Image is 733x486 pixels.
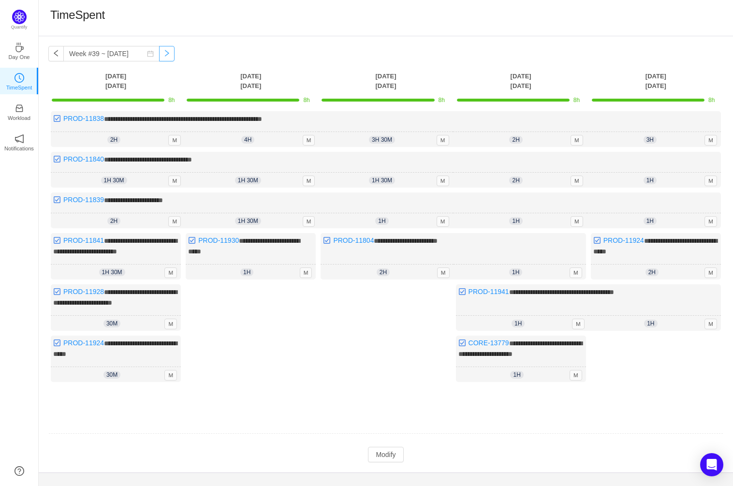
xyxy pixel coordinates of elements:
span: 8h [708,97,715,103]
span: 1h [375,217,388,225]
span: 3h [644,136,657,144]
span: 1h [509,268,522,276]
a: icon: notificationNotifications [15,137,24,147]
i: icon: inbox [15,103,24,113]
th: [DATE] [DATE] [48,71,183,91]
th: [DATE] [DATE] [183,71,318,91]
span: M [570,267,582,278]
span: 30m [103,320,120,327]
a: PROD-11804 [333,236,374,244]
span: M [704,135,717,146]
th: [DATE] [DATE] [454,71,588,91]
span: M [572,319,585,329]
th: [DATE] [DATE] [588,71,723,91]
a: icon: inboxWorkload [15,106,24,116]
span: M [303,135,315,146]
span: 1h 30m [99,268,125,276]
a: icon: question-circle [15,466,24,476]
span: 1h 30m [369,177,395,184]
img: 10318 [593,236,601,244]
span: M [303,216,315,227]
h1: TimeSpent [50,8,105,22]
span: 8h [573,97,580,103]
span: 1h [644,320,657,327]
span: M [300,267,312,278]
i: icon: calendar [147,50,154,57]
span: 1h [240,268,253,276]
img: 10318 [53,339,61,347]
button: Modify [368,447,403,462]
a: CORE-13779 [469,339,509,347]
i: icon: clock-circle [15,73,24,83]
span: 30m [103,371,120,379]
a: PROD-11840 [63,155,104,163]
i: icon: notification [15,134,24,144]
a: icon: coffeeDay One [15,45,24,55]
span: M [168,176,181,186]
span: M [437,176,449,186]
img: 10318 [458,339,466,347]
span: M [168,135,181,146]
th: [DATE] [DATE] [318,71,453,91]
span: 1h 30m [235,217,261,225]
span: M [164,267,177,278]
span: M [704,319,717,329]
span: M [168,216,181,227]
span: 1h 30m [235,177,261,184]
span: 8h [303,97,309,103]
div: Open Intercom Messenger [700,453,723,476]
span: 8h [168,97,175,103]
span: 1h [509,217,522,225]
input: Select a week [63,46,160,61]
a: PROD-11941 [469,288,509,295]
span: M [570,370,582,381]
span: 2h [377,268,390,276]
span: M [704,176,717,186]
a: PROD-11924 [63,339,104,347]
a: PROD-11930 [198,236,239,244]
span: M [164,319,177,329]
span: M [571,216,583,227]
span: M [571,135,583,146]
i: icon: coffee [15,43,24,52]
span: 1h [644,177,657,184]
span: M [704,267,717,278]
span: 2h [107,217,120,225]
span: M [164,370,177,381]
span: 2h [107,136,120,144]
img: 10318 [53,115,61,122]
span: 1h 30m [101,177,127,184]
p: Quantify [11,24,28,31]
p: Day One [8,53,29,61]
span: 1h [512,320,525,327]
a: PROD-11841 [63,236,104,244]
span: 1h [510,371,523,379]
p: TimeSpent [6,83,32,92]
span: M [704,216,717,227]
img: 10318 [53,236,61,244]
button: icon: left [48,46,64,61]
span: 2h [645,268,659,276]
img: 10318 [53,196,61,204]
img: 10318 [188,236,196,244]
span: 2h [509,136,522,144]
span: 2h [509,177,522,184]
a: icon: clock-circleTimeSpent [15,76,24,86]
img: 10318 [458,288,466,295]
span: M [437,216,449,227]
span: M [303,176,315,186]
img: Quantify [12,10,27,24]
span: M [571,176,583,186]
a: PROD-11928 [63,288,104,295]
span: M [437,135,449,146]
span: 1h [644,217,657,225]
img: 10318 [323,236,331,244]
a: PROD-11839 [63,196,104,204]
img: 10318 [53,155,61,163]
span: 4h [241,136,254,144]
p: Notifications [4,144,34,153]
a: PROD-11838 [63,115,104,122]
p: Workload [8,114,30,122]
span: M [437,267,450,278]
button: icon: right [159,46,175,61]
